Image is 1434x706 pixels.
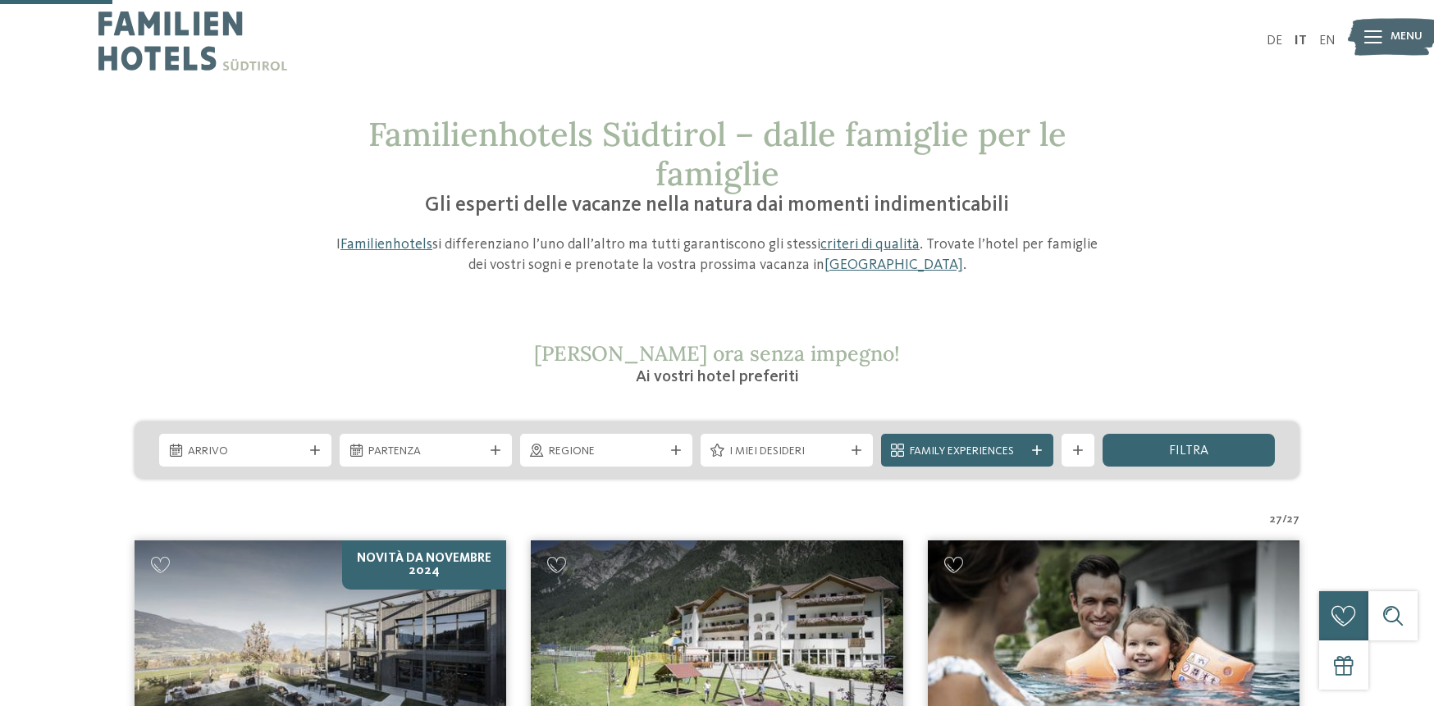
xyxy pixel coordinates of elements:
span: filtra [1169,444,1208,458]
a: EN [1319,34,1336,48]
span: 27 [1287,512,1299,528]
span: Partenza [368,444,483,460]
span: 27 [1270,512,1282,528]
a: [GEOGRAPHIC_DATA] [824,257,963,272]
p: I si differenziano l’uno dall’altro ma tutti garantiscono gli stessi . Trovate l’hotel per famigl... [327,235,1107,276]
span: Familienhotels Südtirol – dalle famiglie per le famiglie [368,113,1066,194]
span: [PERSON_NAME] ora senza impegno! [534,340,900,367]
a: DE [1267,34,1282,48]
span: Menu [1391,29,1423,45]
span: / [1282,512,1287,528]
span: Arrivo [188,444,303,460]
span: Regione [549,444,664,460]
span: I miei desideri [729,444,844,460]
a: Familienhotels [340,237,432,252]
span: Family Experiences [910,444,1025,460]
span: Gli esperti delle vacanze nella natura dai momenti indimenticabili [425,195,1009,216]
a: IT [1295,34,1307,48]
span: Ai vostri hotel preferiti [636,369,799,385]
a: criteri di qualità [820,237,920,252]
